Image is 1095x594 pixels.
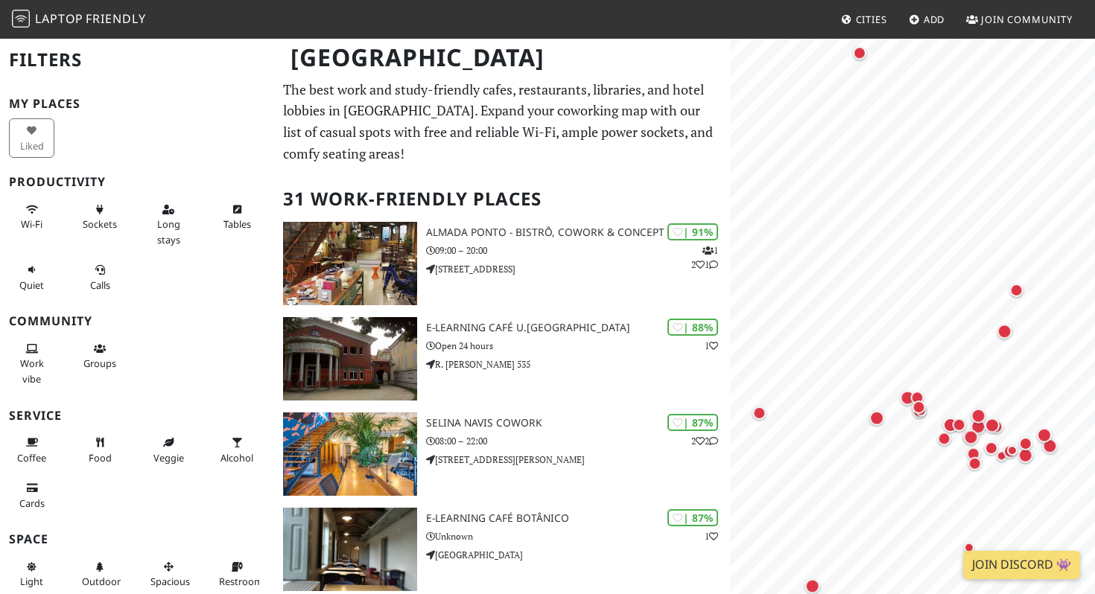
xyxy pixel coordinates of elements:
div: Map marker [910,401,929,421]
h3: Productivity [9,175,265,189]
a: Add [903,6,951,33]
img: LaptopFriendly [12,10,30,28]
p: Open 24 hours [426,339,730,353]
button: Coffee [9,430,54,470]
p: 1 [705,529,718,543]
span: Spacious [150,575,190,588]
span: Cities [856,13,887,26]
h3: Space [9,532,265,546]
button: Work vibe [9,336,54,391]
div: Map marker [866,407,887,428]
p: The best work and study-friendly cafes, restaurants, libraries, and hotel lobbies in [GEOGRAPHIC_... [283,79,722,165]
div: Map marker [993,447,1011,464]
h3: Selina Navis CoWork [426,417,730,429]
p: [STREET_ADDRESS] [426,262,730,276]
div: | 87% [667,414,718,431]
div: Map marker [982,415,1003,435]
div: Map marker [960,538,978,556]
button: Food [77,430,123,470]
h3: Almada Ponto - Bistrô, Cowork & Concept Store [426,226,730,239]
div: Map marker [1034,424,1055,445]
h2: Filters [9,37,265,83]
div: Map marker [940,415,961,435]
span: Natural light [20,575,43,588]
div: Map marker [968,416,988,437]
a: e-learning Café U.Porto | 88% 1 e-learning Café U.[GEOGRAPHIC_DATA] Open 24 hours R. [PERSON_NAME... [274,317,731,400]
button: Groups [77,336,123,376]
div: Map marker [994,321,1015,342]
span: Food [89,451,112,464]
button: Light [9,555,54,594]
span: Friendly [86,10,145,27]
span: Join Community [981,13,1073,26]
span: People working [20,357,44,385]
img: Selina Navis CoWork [283,412,417,496]
span: Coffee [17,451,46,464]
span: Restroom [219,575,263,588]
p: Unknown [426,529,730,543]
span: Alcohol [220,451,253,464]
button: Long stays [146,197,191,252]
span: Stable Wi-Fi [21,217,42,231]
div: Map marker [909,397,928,417]
p: 1 [705,339,718,353]
button: Restroom [215,555,260,594]
span: Laptop [35,10,83,27]
div: Map marker [749,403,769,422]
h3: e-learning Café U.[GEOGRAPHIC_DATA] [426,322,730,334]
a: Selina Navis CoWork | 87% 22 Selina Navis CoWork 08:00 – 22:00 [STREET_ADDRESS][PERSON_NAME] [274,412,731,496]
div: Map marker [1007,281,1026,300]
span: Long stays [157,217,180,246]
a: Join Discord 👾 [963,551,1080,579]
button: Sockets [77,197,123,237]
button: Calls [77,258,123,297]
img: E-learning Café Botânico [283,508,417,591]
div: Map marker [913,402,930,420]
button: Outdoor [77,555,123,594]
span: Work-friendly tables [223,217,251,231]
span: Quiet [19,278,44,292]
div: | 91% [667,223,718,240]
span: Group tables [83,357,116,370]
p: 2 2 [691,434,718,448]
div: Map marker [897,387,918,408]
p: R. [PERSON_NAME] 535 [426,357,730,371]
span: Outdoor area [82,575,121,588]
div: | 87% [667,509,718,526]
div: Map marker [907,388,927,407]
p: 08:00 – 22:00 [426,434,730,448]
div: Map marker [850,43,869,63]
div: Map marker [964,444,983,463]
div: Map marker [1016,434,1035,453]
div: Map marker [950,415,969,434]
span: Veggie [153,451,184,464]
p: 1 2 1 [691,243,718,272]
h3: My Places [9,97,265,111]
a: Cities [835,6,893,33]
p: [GEOGRAPHIC_DATA] [426,548,730,562]
div: Map marker [935,429,954,448]
div: Map marker [965,453,985,473]
img: e-learning Café U.Porto [283,317,417,400]
div: Map marker [968,405,989,426]
button: Spacious [146,555,191,594]
p: [STREET_ADDRESS][PERSON_NAME] [426,453,730,467]
h2: 31 Work-Friendly Places [283,176,722,222]
button: Veggie [146,430,191,470]
button: Alcohol [215,430,260,470]
p: 09:00 – 20:00 [426,243,730,258]
h1: [GEOGRAPHIC_DATA] [279,37,728,78]
a: E-learning Café Botânico | 87% 1 E-learning Café Botânico Unknown [GEOGRAPHIC_DATA] [274,508,731,591]
h3: Service [9,409,265,423]
img: Almada Ponto - Bistrô, Cowork & Concept Store [283,222,417,305]
div: Map marker [960,427,981,447]
span: Video/audio calls [90,278,110,292]
a: Almada Ponto - Bistrô, Cowork & Concept Store | 91% 121 Almada Ponto - Bistrô, Cowork & Concept S... [274,222,731,305]
div: Map marker [959,426,979,445]
div: Map marker [986,417,1006,436]
div: Map marker [1000,441,1020,461]
a: Join Community [960,6,1079,33]
div: Map marker [982,438,1001,458]
div: Map marker [1015,444,1036,465]
h3: Community [9,314,265,328]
